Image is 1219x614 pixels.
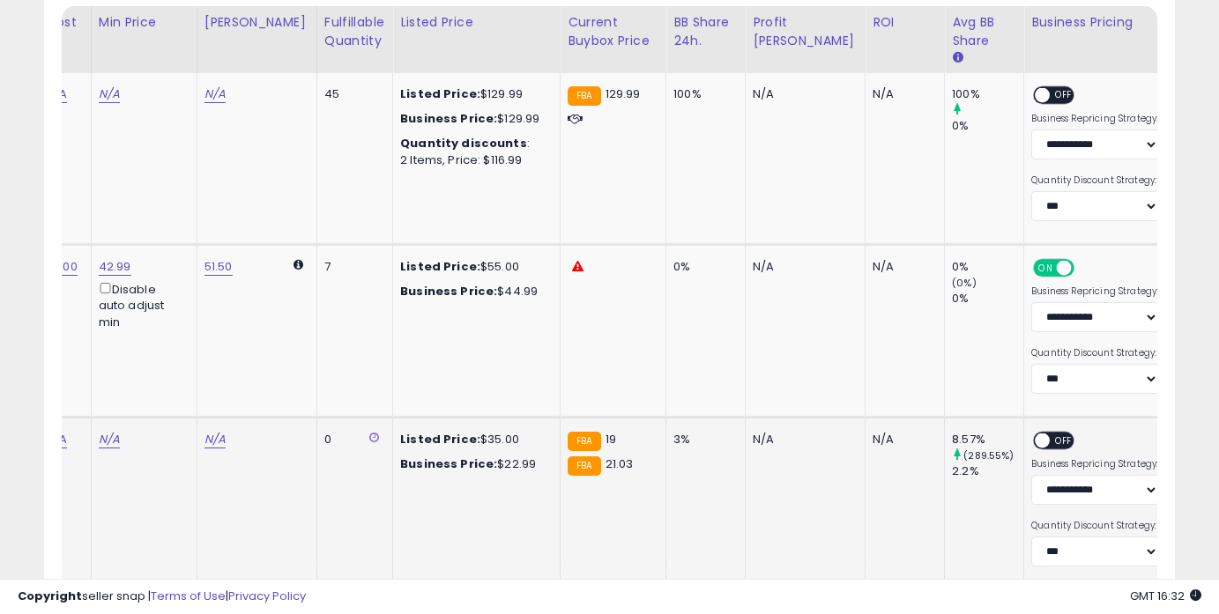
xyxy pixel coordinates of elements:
[324,259,379,275] div: 7
[568,456,600,476] small: FBA
[400,283,497,300] b: Business Price:
[1072,261,1100,276] span: OFF
[606,431,616,448] span: 19
[1031,174,1159,187] label: Quantity Discount Strategy:
[1035,261,1057,276] span: ON
[324,86,379,102] div: 45
[873,259,931,275] div: N/A
[400,456,546,472] div: $22.99
[99,431,120,448] a: N/A
[1031,13,1210,32] div: Business Pricing
[1031,520,1159,532] label: Quantity Discount Strategy:
[952,259,1023,275] div: 0%
[228,588,306,604] a: Privacy Policy
[400,110,497,127] b: Business Price:
[400,432,546,448] div: $35.00
[324,432,379,448] div: 0
[324,13,385,50] div: Fulfillable Quantity
[873,86,931,102] div: N/A
[204,431,226,448] a: N/A
[400,259,546,275] div: $55.00
[1130,588,1201,604] span: 2025-10-6 16:32 GMT
[400,111,546,127] div: $129.99
[606,85,641,102] span: 129.99
[400,431,480,448] b: Listed Price:
[753,86,851,102] div: N/A
[1031,347,1159,359] label: Quantity Discount Strategy:
[18,588,306,605] div: seller snap | |
[204,258,233,276] a: 51.50
[673,13,738,50] div: BB Share 24h.
[400,85,480,102] b: Listed Price:
[673,259,732,275] div: 0%
[204,13,309,32] div: [PERSON_NAME]
[400,284,546,300] div: $44.99
[952,13,1016,50] div: Avg BB Share
[952,291,1023,307] div: 0%
[18,588,82,604] strong: Copyright
[400,86,546,102] div: $129.99
[99,258,131,276] a: 42.99
[400,136,546,152] div: :
[568,13,658,50] div: Current Buybox Price
[46,258,78,276] a: 23.00
[673,86,732,102] div: 100%
[99,13,190,32] div: Min Price
[952,276,977,290] small: (0%)
[873,432,931,448] div: N/A
[400,152,546,168] div: 2 Items, Price: $116.99
[753,13,858,50] div: Profit [PERSON_NAME]
[400,455,497,472] b: Business Price:
[952,50,963,66] small: Avg BB Share.
[46,13,84,32] div: Cost
[963,448,1014,462] small: (289.55%)
[99,85,120,103] a: N/A
[673,432,732,448] div: 3%
[753,259,851,275] div: N/A
[952,86,1023,102] div: 100%
[952,432,1023,448] div: 8.57%
[151,588,226,604] a: Terms of Use
[568,86,600,106] small: FBA
[294,259,303,270] i: Calculated using Dynamic Max Price.
[873,13,937,32] div: ROI
[1031,458,1159,470] label: Business Repricing Strategy:
[568,432,600,451] small: FBA
[400,13,553,32] div: Listed Price
[204,85,226,103] a: N/A
[99,279,183,330] div: Disable auto adjust min
[1031,113,1159,125] label: Business Repricing Strategy:
[606,455,634,472] span: 21.03
[400,258,480,275] b: Listed Price:
[952,118,1023,134] div: 0%
[1050,433,1078,448] span: OFF
[952,463,1023,479] div: 2.2%
[1031,285,1159,298] label: Business Repricing Strategy:
[1050,88,1078,103] span: OFF
[753,432,851,448] div: N/A
[400,135,527,152] b: Quantity discounts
